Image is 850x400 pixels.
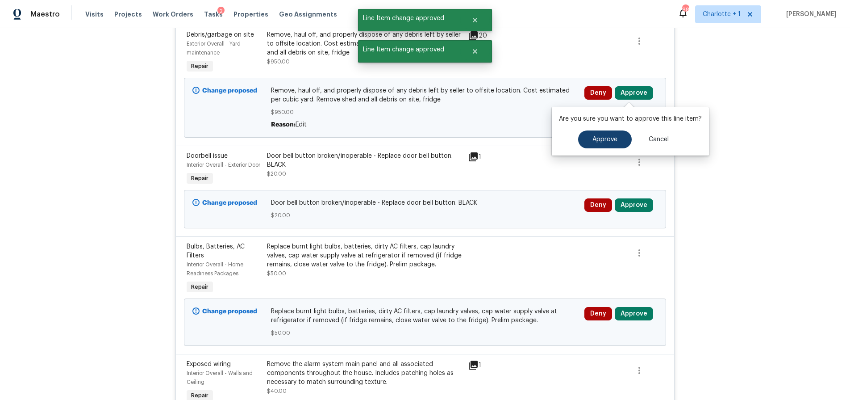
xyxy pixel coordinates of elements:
span: Work Orders [153,10,193,19]
span: $950.00 [267,59,290,64]
span: [PERSON_NAME] [783,10,837,19]
span: Exterior Overall - Yard maintenance [187,41,241,55]
span: Approve [592,136,617,143]
div: 20 [468,30,503,41]
button: Deny [584,307,612,320]
span: Projects [114,10,142,19]
button: Close [460,42,490,60]
button: Close [460,11,490,29]
div: Remove, haul off, and properly dispose of any debris left by seller to offsite location. Cost est... [267,30,462,57]
span: $40.00 [267,388,287,394]
span: Properties [233,10,268,19]
div: 1 [468,360,503,371]
span: Charlotte + 1 [703,10,741,19]
b: Change proposed [202,88,257,94]
span: Exposed wiring [187,361,231,367]
span: Tasks [204,11,223,17]
span: Debris/garbage on site [187,32,254,38]
span: Door bell button broken/inoperable - Replace door bell button. BLACK [271,198,579,207]
div: Replace burnt light bulbs, batteries, dirty AC filters, cap laundry valves, cap water supply valv... [267,242,462,269]
div: Remove the alarm system main panel and all associated components throughout the house. Includes p... [267,360,462,387]
span: Edit [296,122,307,128]
span: $20.00 [271,211,579,220]
div: 88 [682,5,688,14]
button: Approve [615,307,653,320]
span: $950.00 [271,108,579,117]
span: Maestro [30,10,60,19]
span: Line Item change approved [358,9,460,28]
span: Repair [187,391,212,400]
span: $50.00 [267,271,286,276]
span: $20.00 [267,171,286,177]
span: $50.00 [271,328,579,337]
button: Approve [615,86,653,100]
button: Cancel [634,131,683,148]
span: Repair [187,174,212,183]
span: Line Item change approved [358,40,460,59]
span: Geo Assignments [279,10,337,19]
span: Reason: [271,122,296,128]
div: 1 [468,152,503,162]
button: Deny [584,198,612,212]
button: Deny [584,86,612,100]
span: Interior Overall - Walls and Ceiling [187,371,253,385]
button: Approve [615,198,653,212]
b: Change proposed [202,200,257,206]
p: Are you sure you want to approve this line item? [559,114,702,123]
span: Interior Overall - Exterior Door [187,162,260,168]
span: Interior Overall - Home Readiness Packages [187,262,243,276]
span: Replace burnt light bulbs, batteries, dirty AC filters, cap laundry valves, cap water supply valv... [271,307,579,325]
span: Visits [85,10,104,19]
button: Approve [578,131,632,148]
div: Door bell button broken/inoperable - Replace door bell button. BLACK [267,152,462,169]
b: Change proposed [202,308,257,315]
span: Repair [187,282,212,291]
span: Repair [187,62,212,71]
div: 2 [217,7,225,16]
span: Doorbell issue [187,153,228,159]
span: Cancel [649,136,669,143]
span: Bulbs, Batteries, AC Filters [187,244,245,259]
span: Remove, haul off, and properly dispose of any debris left by seller to offsite location. Cost est... [271,86,579,104]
